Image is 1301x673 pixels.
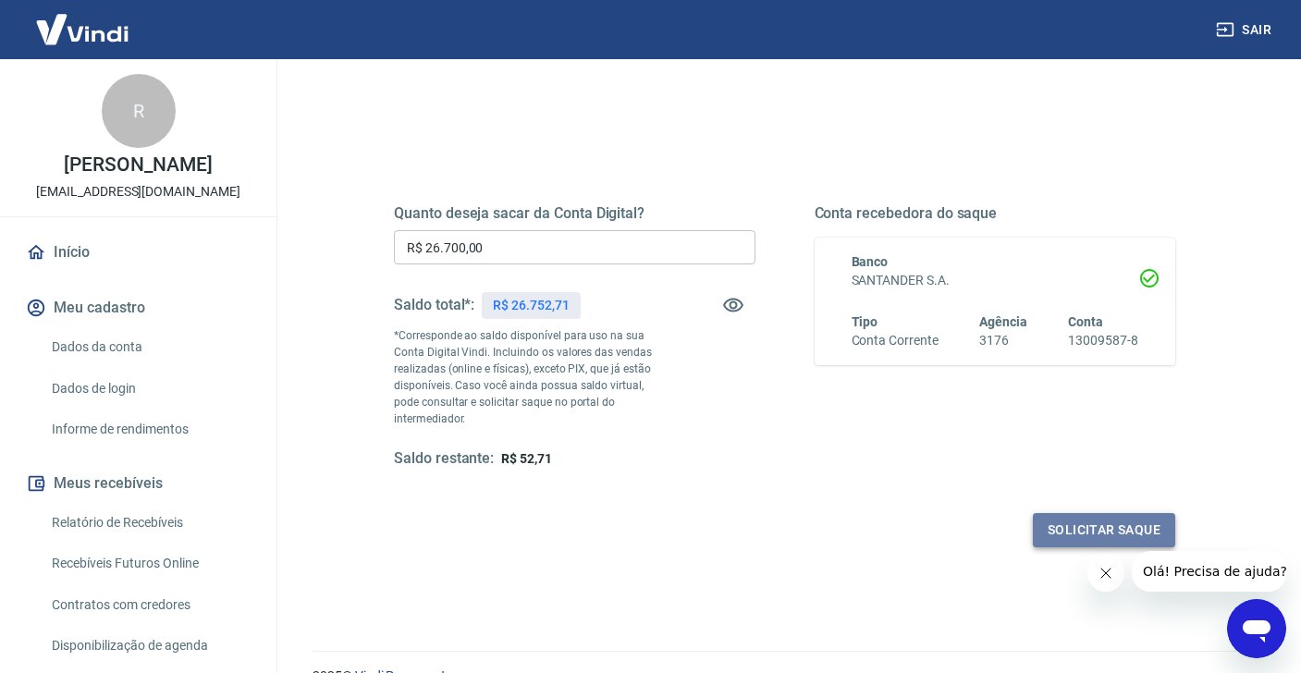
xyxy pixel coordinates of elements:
a: Dados de login [44,370,254,408]
button: Meu cadastro [22,288,254,328]
h6: SANTANDER S.A. [852,271,1139,290]
p: R$ 26.752,71 [493,296,569,315]
h5: Saldo restante: [394,449,494,469]
h6: 13009587-8 [1068,331,1138,350]
span: Olá! Precisa de ajuda? [11,13,155,28]
img: Vindi [22,1,142,57]
iframe: Close message [1087,555,1124,592]
p: [PERSON_NAME] [64,155,212,175]
div: R [102,74,176,148]
h5: Conta recebedora do saque [815,204,1176,223]
span: R$ 52,71 [501,451,552,466]
a: Dados da conta [44,328,254,366]
a: Início [22,232,254,273]
h5: Saldo total*: [394,296,474,314]
a: Recebíveis Futuros Online [44,545,254,582]
span: Banco [852,254,889,269]
p: [EMAIL_ADDRESS][DOMAIN_NAME] [36,182,240,202]
span: Conta [1068,314,1103,329]
iframe: Message from company [1132,551,1286,592]
span: Tipo [852,314,878,329]
span: Agência [979,314,1027,329]
iframe: Button to launch messaging window [1227,599,1286,658]
h6: Conta Corrente [852,331,939,350]
h5: Quanto deseja sacar da Conta Digital? [394,204,755,223]
p: *Corresponde ao saldo disponível para uso na sua Conta Digital Vindi. Incluindo os valores das ve... [394,327,665,427]
h6: 3176 [979,331,1027,350]
button: Solicitar saque [1033,513,1175,547]
a: Informe de rendimentos [44,410,254,448]
button: Sair [1212,13,1279,47]
a: Disponibilização de agenda [44,627,254,665]
button: Meus recebíveis [22,463,254,504]
a: Relatório de Recebíveis [44,504,254,542]
a: Contratos com credores [44,586,254,624]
